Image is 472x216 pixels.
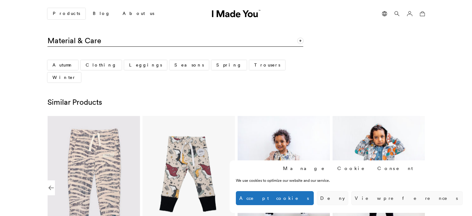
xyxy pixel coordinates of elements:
[47,32,303,47] a: Material & Care
[118,8,159,19] a: About us
[81,60,122,70] a: Clothing
[249,60,285,70] a: Trousers
[236,191,314,205] button: Accept cookies
[88,8,115,19] a: Blog
[351,191,463,205] button: View preferences
[124,60,167,70] a: Leggings
[211,60,247,70] a: Spring
[283,165,416,172] div: Manage Cookie Consent
[47,8,85,19] a: Products
[169,60,209,70] a: Seasons
[47,98,425,107] h2: Similar Products
[236,178,371,183] div: We use cookies to optimize our website and our service.
[47,60,78,70] a: Autumn
[47,180,55,195] div: Previous slide
[47,72,81,82] a: Winter
[317,191,348,205] button: Deny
